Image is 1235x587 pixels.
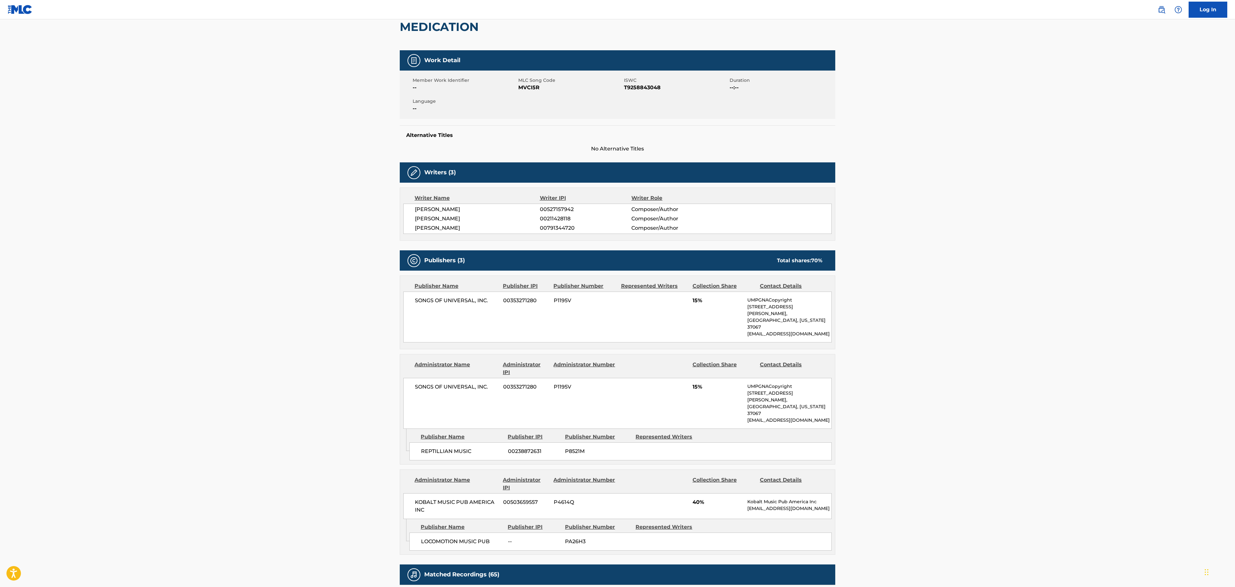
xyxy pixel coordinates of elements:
span: 00503659557 [503,498,549,506]
div: Publisher Name [421,433,503,441]
div: Administrator Name [415,361,498,376]
span: Composer/Author [631,206,715,213]
div: Administrator Number [553,361,616,376]
span: MVCI5R [518,84,622,91]
div: Writer IPI [540,194,632,202]
div: Administrator Name [415,476,498,492]
h5: Writers (3) [424,169,456,176]
span: 15% [693,383,742,391]
span: [PERSON_NAME] [415,206,540,213]
p: [STREET_ADDRESS][PERSON_NAME], [747,303,831,317]
span: 00211428118 [540,215,631,223]
div: Total shares: [777,257,822,265]
div: Writer Name [415,194,540,202]
span: 00791344720 [540,224,631,232]
h2: MEDICATION [400,20,482,34]
span: 00353271280 [503,383,549,391]
span: No Alternative Titles [400,145,835,153]
span: 00353271280 [503,297,549,304]
p: [EMAIL_ADDRESS][DOMAIN_NAME] [747,417,831,424]
div: Writer Role [631,194,715,202]
a: Log In [1189,2,1227,18]
p: UMPGNACopyright [747,297,831,303]
span: LOCOMOTION MUSIC PUB [421,538,503,545]
img: Matched Recordings [410,571,418,579]
p: Kobalt Music Pub America Inc [747,498,831,505]
h5: Matched Recordings (65) [424,571,499,578]
span: T9258843048 [624,84,728,91]
div: Help [1172,3,1185,16]
span: P4614Q [554,498,616,506]
iframe: Chat Widget [1203,556,1235,587]
img: Work Detail [410,57,418,64]
img: MLC Logo [8,5,33,14]
p: [GEOGRAPHIC_DATA], [US_STATE] 37067 [747,317,831,331]
span: P1195V [554,297,616,304]
p: [EMAIL_ADDRESS][DOMAIN_NAME] [747,331,831,337]
div: Publisher Name [421,523,503,531]
h5: Alternative Titles [406,132,829,139]
img: search [1158,6,1165,14]
div: Publisher Number [565,433,631,441]
div: Drag [1205,563,1209,582]
img: Publishers [410,257,418,265]
span: 70 % [811,257,822,264]
span: REPTILLIAN MUSIC [421,447,503,455]
span: MLC Song Code [518,77,622,84]
h5: Work Detail [424,57,460,64]
span: Duration [730,77,834,84]
div: Contact Details [760,476,822,492]
a: Public Search [1155,3,1168,16]
span: --:-- [730,84,834,91]
span: KOBALT MUSIC PUB AMERICA INC [415,498,498,514]
span: Language [413,98,517,105]
p: [STREET_ADDRESS][PERSON_NAME], [747,390,831,403]
span: Composer/Author [631,224,715,232]
span: -- [413,84,517,91]
span: SONGS OF UNIVERSAL, INC. [415,297,498,304]
span: 15% [693,297,742,304]
h5: Publishers (3) [424,257,465,264]
div: Publisher Number [553,282,616,290]
span: 40% [693,498,742,506]
span: P1195V [554,383,616,391]
p: UMPGNACopyright [747,383,831,390]
div: Contact Details [760,361,822,376]
div: Publisher Name [415,282,498,290]
span: 00238872631 [508,447,560,455]
div: Collection Share [693,282,755,290]
div: Administrator IPI [503,361,549,376]
div: Administrator IPI [503,476,549,492]
div: Publisher IPI [503,282,549,290]
div: Collection Share [693,361,755,376]
div: Collection Share [693,476,755,492]
span: SONGS OF UNIVERSAL, INC. [415,383,498,391]
p: [EMAIL_ADDRESS][DOMAIN_NAME] [747,505,831,512]
div: Contact Details [760,282,822,290]
div: Administrator Number [553,476,616,492]
img: Writers [410,169,418,177]
span: -- [508,538,560,545]
span: [PERSON_NAME] [415,224,540,232]
div: Publisher IPI [508,433,560,441]
div: Represented Writers [636,433,701,441]
span: -- [413,105,517,112]
p: [GEOGRAPHIC_DATA], [US_STATE] 37067 [747,403,831,417]
div: Publisher IPI [508,523,560,531]
div: Represented Writers [621,282,688,290]
span: Composer/Author [631,215,715,223]
span: Member Work Identifier [413,77,517,84]
span: PA26H3 [565,538,631,545]
span: P8521M [565,447,631,455]
div: Publisher Number [565,523,631,531]
span: ISWC [624,77,728,84]
img: help [1174,6,1182,14]
span: [PERSON_NAME] [415,215,540,223]
div: Represented Writers [636,523,701,531]
span: 00527157942 [540,206,631,213]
